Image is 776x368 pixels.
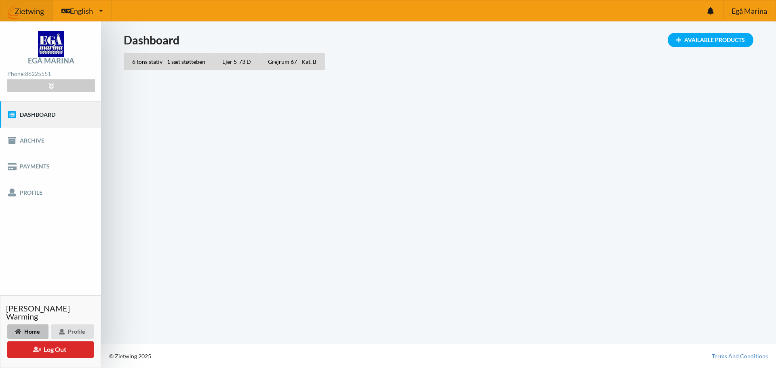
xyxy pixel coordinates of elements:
[259,53,325,70] div: Grejrum 67 - Kat. B
[124,33,753,47] h1: Dashboard
[124,53,214,70] div: 6 tons stativ - 1 sæt støtteben
[38,31,64,57] img: logo
[7,324,48,339] div: Home
[712,352,768,360] a: Terms And Conditions
[51,324,94,339] div: Profile
[7,341,94,358] button: Log Out
[70,7,93,15] span: English
[732,7,767,15] span: Egå Marina
[28,57,74,64] div: Egå Marina
[668,33,753,47] div: Available Products
[6,304,95,320] span: [PERSON_NAME] Warming
[214,53,259,70] div: Ejer 5-73 D
[7,69,95,80] div: Phone:
[25,70,51,77] strong: 86225551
